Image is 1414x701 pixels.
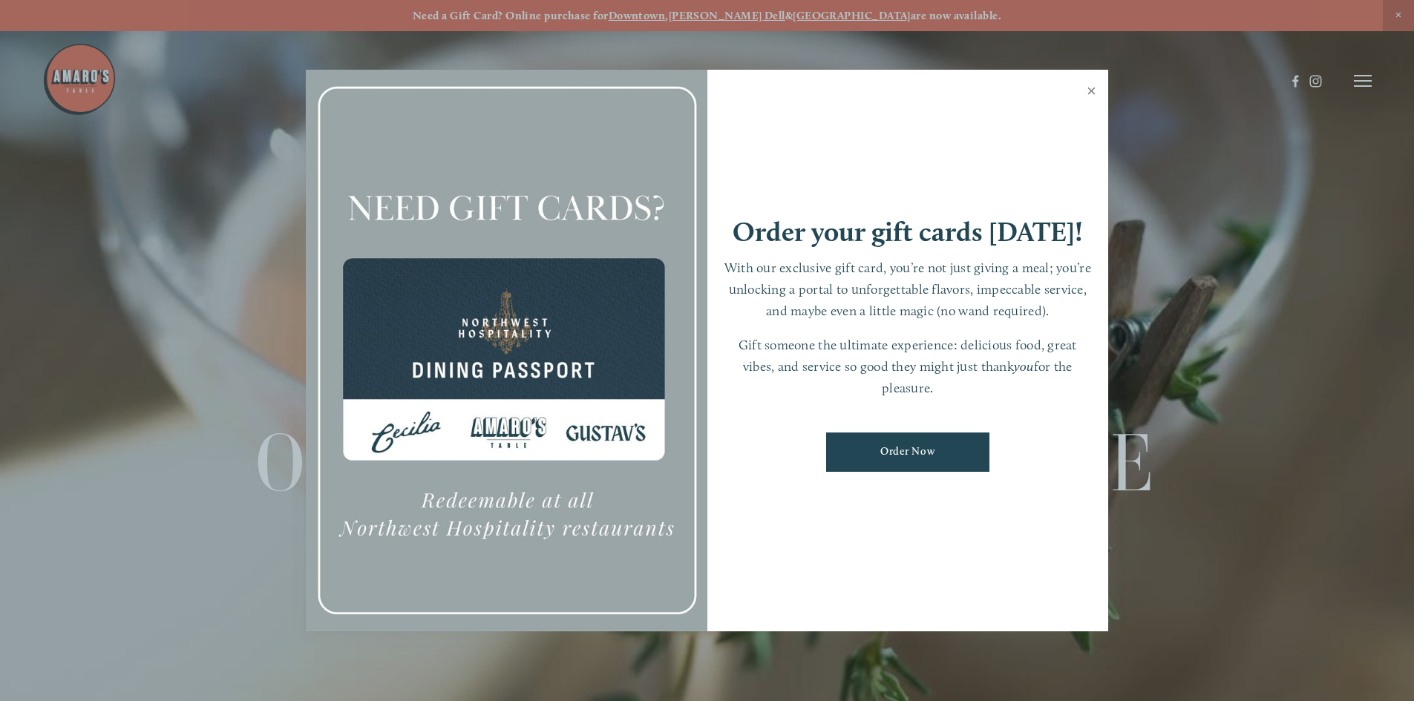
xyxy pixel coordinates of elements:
h1: Order your gift cards [DATE]! [733,218,1083,246]
p: Gift someone the ultimate experience: delicious food, great vibes, and service so good they might... [722,335,1094,398]
a: Close [1077,72,1106,113]
a: Order Now [826,432,989,472]
p: With our exclusive gift card, you’re not just giving a meal; you’re unlocking a portal to unforge... [722,257,1094,321]
em: you [1014,358,1034,374]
